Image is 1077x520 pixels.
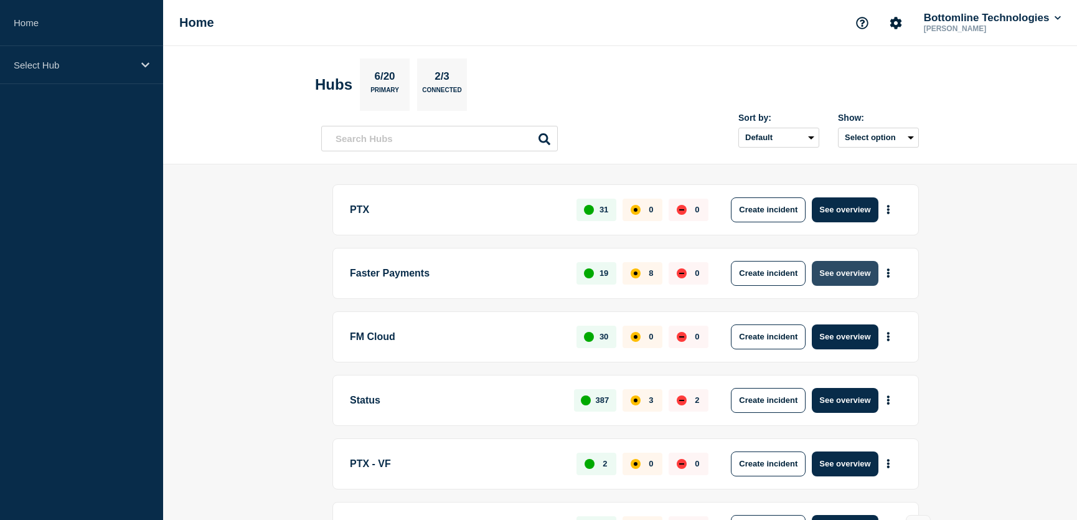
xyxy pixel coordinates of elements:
p: 31 [600,205,608,214]
p: PTX - VF [350,451,562,476]
button: More actions [880,198,896,221]
button: See overview [812,388,878,413]
button: Account settings [883,10,909,36]
button: See overview [812,261,878,286]
button: More actions [880,389,896,412]
p: PTX [350,197,562,222]
div: down [677,395,687,405]
p: 0 [649,332,653,341]
p: 19 [600,268,608,278]
input: Search Hubs [321,126,558,151]
p: [PERSON_NAME] [921,24,1051,33]
button: See overview [812,451,878,476]
button: More actions [880,325,896,348]
p: FM Cloud [350,324,562,349]
h1: Home [179,16,214,30]
p: 0 [695,459,699,468]
div: down [677,268,687,278]
button: Support [849,10,875,36]
p: 3 [649,395,653,405]
button: Create incident [731,451,806,476]
div: down [677,459,687,469]
button: More actions [880,262,896,285]
div: up [584,205,594,215]
button: Bottomline Technologies [921,12,1063,24]
div: Sort by: [738,113,819,123]
p: 30 [600,332,608,341]
p: 2 [695,395,699,405]
div: up [584,268,594,278]
button: Create incident [731,261,806,286]
div: up [584,332,594,342]
p: Connected [422,87,461,100]
p: 0 [695,205,699,214]
button: See overview [812,324,878,349]
p: 6/20 [370,70,400,87]
div: affected [631,395,641,405]
p: Faster Payments [350,261,562,286]
button: Create incident [731,388,806,413]
p: 2/3 [430,70,454,87]
div: affected [631,268,641,278]
div: down [677,205,687,215]
div: affected [631,459,641,469]
div: up [585,459,595,469]
h2: Hubs [315,76,352,93]
p: 387 [596,395,609,405]
p: Select Hub [14,60,133,70]
div: up [581,395,591,405]
div: down [677,332,687,342]
p: Status [350,388,560,413]
p: 8 [649,268,653,278]
button: More actions [880,452,896,475]
p: 0 [695,268,699,278]
p: 0 [649,205,653,214]
button: Select option [838,128,919,148]
div: affected [631,205,641,215]
button: Create incident [731,197,806,222]
p: 0 [649,459,653,468]
button: Create incident [731,324,806,349]
p: 0 [695,332,699,341]
p: Primary [370,87,399,100]
select: Sort by [738,128,819,148]
div: Show: [838,113,919,123]
p: 2 [603,459,607,468]
div: affected [631,332,641,342]
button: See overview [812,197,878,222]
